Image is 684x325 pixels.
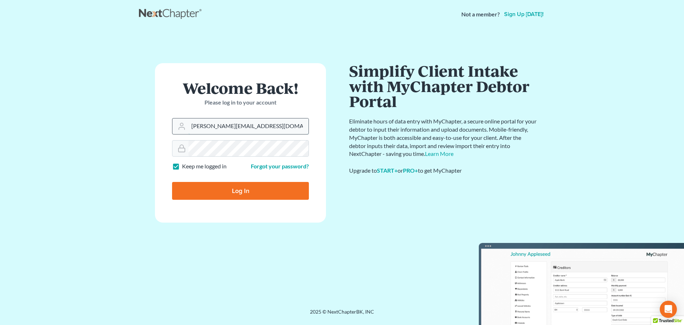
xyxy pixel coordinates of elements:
[172,98,309,107] p: Please log in to your account
[251,163,309,169] a: Forgot your password?
[172,80,309,96] h1: Welcome Back!
[425,150,454,157] a: Learn More
[660,301,677,318] div: Open Intercom Messenger
[403,167,418,174] a: PRO+
[172,182,309,200] input: Log In
[461,10,500,19] strong: Not a member?
[188,118,309,134] input: Email Address
[349,117,538,158] p: Eliminate hours of data entry with MyChapter, a secure online portal for your debtor to input the...
[377,167,398,174] a: START+
[349,63,538,109] h1: Simplify Client Intake with MyChapter Debtor Portal
[503,11,545,17] a: Sign up [DATE]!
[139,308,545,321] div: 2025 © NextChapterBK, INC
[182,162,227,171] label: Keep me logged in
[349,167,538,175] div: Upgrade to or to get MyChapter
